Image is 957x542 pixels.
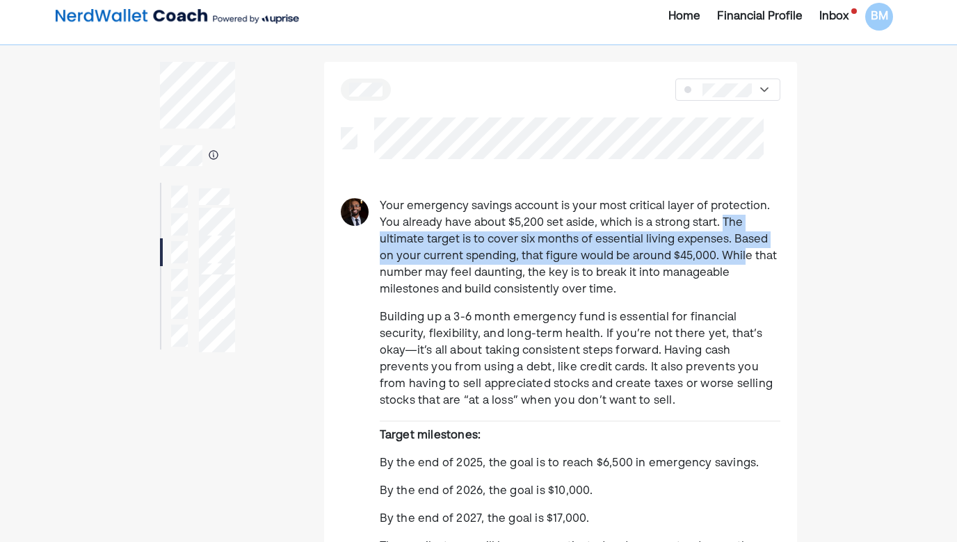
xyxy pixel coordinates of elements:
[380,458,759,469] span: By the end of 2025, the goal is to reach $6,500 in emergency savings.
[819,8,849,25] div: Inbox
[668,8,700,25] div: Home
[380,312,773,406] span: Building up a 3-6 month emergency fund is essential for financial security, flexibility, and long...
[865,3,893,31] div: BM
[380,430,481,441] strong: Target milestones:
[380,514,590,525] span: By the end of 2027, the goal is $17,000.
[380,198,780,298] p: Your emergency savings account is your most critical layer of protection. You already have about ...
[717,8,803,25] div: Financial Profile
[380,486,593,497] span: By the end of 2026, the goal is $10,000.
